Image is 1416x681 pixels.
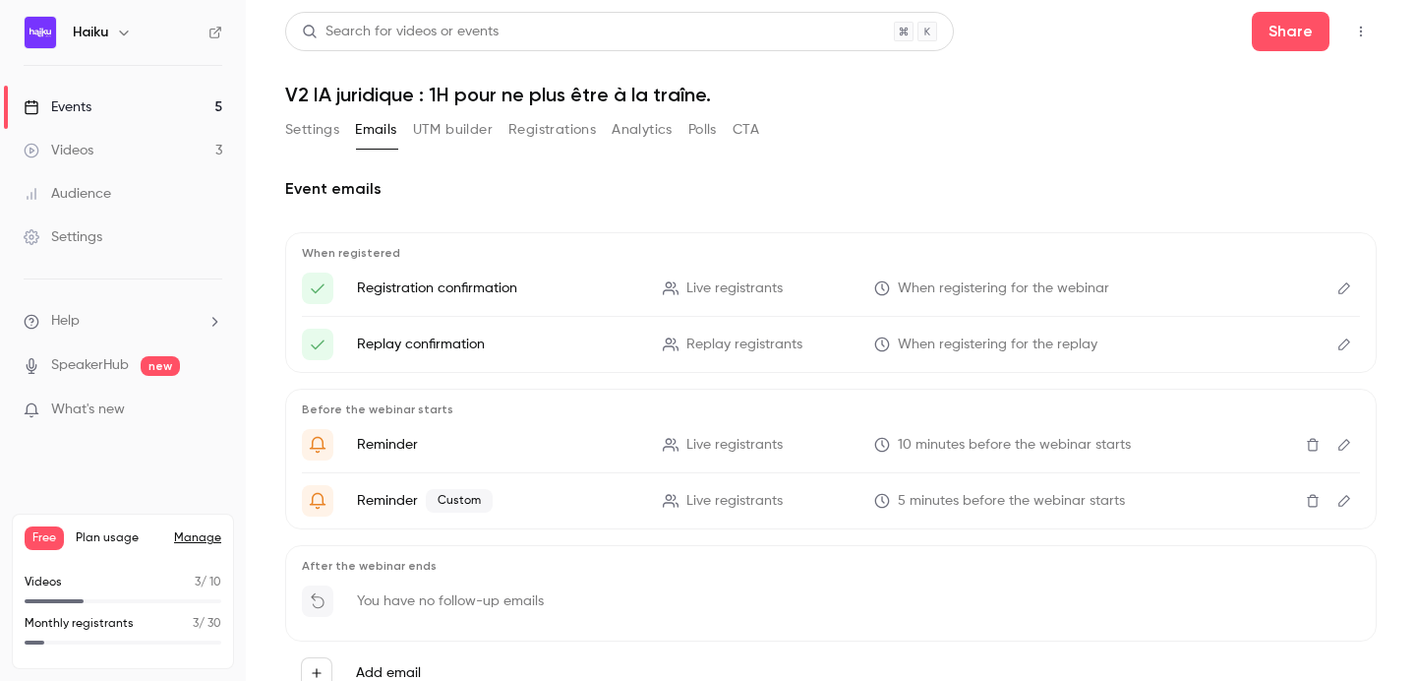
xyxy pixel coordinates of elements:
[24,311,222,332] li: help-dropdown-opener
[898,279,1109,299] span: When registering for the webinar
[51,400,125,420] span: What's new
[195,574,221,591] p: / 10
[24,141,93,160] div: Videos
[1297,485,1328,517] button: Delete
[25,526,64,550] span: Free
[302,273,1360,304] li: Here's your access link to {{ event_name }}!
[413,114,493,146] button: UTM builder
[302,558,1360,574] p: After the webinar ends
[1297,429,1328,461] button: Delete
[1328,329,1360,360] button: Edit
[285,83,1377,106] h1: V2 IA juridique : 1H pour ne plus être à la traîne.
[898,335,1097,355] span: When registering for the replay
[733,114,759,146] button: CTA
[195,577,201,588] span: 3
[302,485,1360,517] li: &nbsp;C’est maintenant : votre lien pour rejoindre le live
[686,335,802,355] span: Replay registrants
[25,574,62,591] p: Videos
[357,435,639,455] p: Reminder
[686,435,783,456] span: Live registrants
[612,114,673,146] button: Analytics
[25,615,134,633] p: Monthly registrants
[76,530,162,546] span: Plan usage
[302,402,1360,417] p: Before the webinar starts
[302,329,1360,360] li: Here's your access link to {{ event_name }}!
[24,97,91,117] div: Events
[24,184,111,204] div: Audience
[1328,429,1360,461] button: Edit
[193,615,221,633] p: / 30
[174,530,221,546] a: Manage
[302,245,1360,261] p: When registered
[24,227,102,247] div: Settings
[898,491,1125,512] span: 5 minutes before the webinar starts
[686,279,783,299] span: Live registrants
[285,177,1377,201] h2: Event emails
[355,114,396,146] button: Emails
[686,491,783,512] span: Live registrants
[357,335,639,354] p: Replay confirmation
[1328,485,1360,517] button: Edit
[357,591,544,611] p: You have no follow-up emails
[898,435,1131,456] span: 10 minutes before the webinar starts
[51,355,129,376] a: SpeakerHub
[302,22,499,42] div: Search for videos or events
[193,618,199,630] span: 3
[25,17,56,48] img: Haiku
[508,114,596,146] button: Registrations
[688,114,717,146] button: Polls
[302,429,1360,461] li: {{ event_name }} is about to go live
[51,311,80,332] span: Help
[199,402,222,419] iframe: Noticeable Trigger
[357,489,639,513] p: Reminder
[141,356,180,376] span: new
[357,279,639,298] p: Registration confirmation
[426,489,493,513] span: Custom
[1328,273,1360,304] button: Edit
[73,23,108,42] h6: Haiku
[1252,12,1329,51] button: Share
[285,114,339,146] button: Settings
